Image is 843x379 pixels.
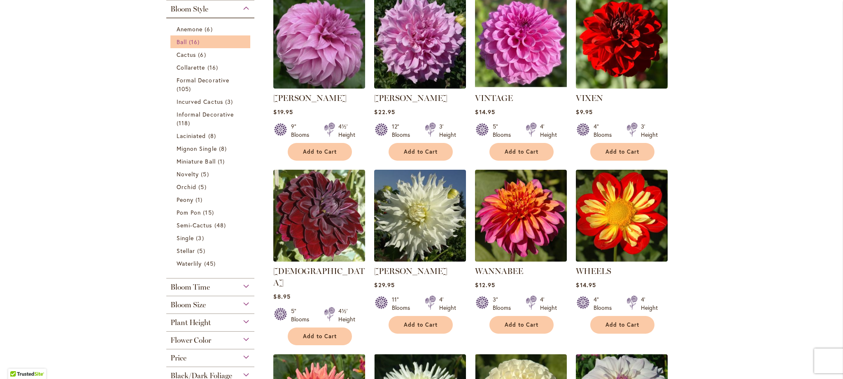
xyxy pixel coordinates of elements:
span: 8 [208,131,218,140]
span: Add to Cart [505,148,538,155]
span: Flower Color [170,336,211,345]
button: Add to Cart [590,143,654,161]
button: Add to Cart [389,316,453,334]
a: Peony 1 [177,195,246,204]
span: Incurved Cactus [177,98,223,105]
span: Stellar [177,247,195,255]
div: 4" Blooms [594,122,617,139]
span: 6 [205,25,214,33]
div: 4' Height [540,295,557,312]
span: Pom Pon [177,208,201,216]
a: Stellar 5 [177,246,246,255]
span: $8.95 [273,292,290,300]
span: 6 [198,50,208,59]
span: 1 [218,157,227,166]
span: Anemone [177,25,203,33]
span: Informal Decorative [177,110,234,118]
a: [PERSON_NAME] [374,93,447,103]
span: 1 [196,195,205,204]
a: WHEELS [576,255,668,263]
img: VOODOO [273,170,365,262]
a: Orchid 5 [177,182,246,191]
span: 3 [225,97,235,106]
button: Add to Cart [288,328,352,345]
span: $19.95 [273,108,293,116]
a: Walter Hardisty [374,255,466,263]
a: Collarette 16 [177,63,246,72]
img: WHEELS [576,170,668,262]
a: Anemone 6 [177,25,246,33]
span: 16 [189,37,202,46]
a: Laciniated 8 [177,131,246,140]
span: Laciniated [177,132,206,140]
span: $9.95 [576,108,592,116]
span: 105 [177,84,193,93]
img: Walter Hardisty [374,170,466,262]
span: 45 [204,259,218,268]
span: Novelty [177,170,199,178]
span: Plant Height [170,318,211,327]
span: Peony [177,196,193,204]
div: 4" Blooms [594,295,617,312]
span: $22.95 [374,108,395,116]
a: VOODOO [273,255,365,263]
span: $29.95 [374,281,394,289]
div: 4' Height [641,295,658,312]
button: Add to Cart [389,143,453,161]
a: [PERSON_NAME] [273,93,347,103]
a: [PERSON_NAME] [374,266,447,276]
a: WHEELS [576,266,611,276]
span: Single [177,234,194,242]
span: Bloom Time [170,283,210,292]
span: Mignon Single [177,145,217,152]
span: $12.95 [475,281,495,289]
button: Add to Cart [288,143,352,161]
a: VIXEN [576,82,668,90]
a: Incurved Cactus 3 [177,97,246,106]
span: Semi-Cactus [177,221,212,229]
span: Orchid [177,183,196,191]
div: 3' Height [641,122,658,139]
div: 4' Height [439,295,456,312]
img: WANNABEE [475,170,567,262]
a: VINTAGE [475,82,567,90]
a: Formal Decorative 105 [177,76,246,93]
a: Novelty 5 [177,170,246,178]
span: Add to Cart [605,148,639,155]
div: 11" Blooms [392,295,415,312]
span: Price [170,353,186,363]
span: 3 [196,234,206,242]
span: Add to Cart [303,148,337,155]
a: [DEMOGRAPHIC_DATA] [273,266,365,288]
a: Cactus 6 [177,50,246,59]
button: Add to Cart [489,316,554,334]
a: VINTAGE [475,93,513,103]
span: 118 [177,119,192,127]
a: WANNABEE [475,266,523,276]
span: Add to Cart [404,321,438,328]
span: 8 [219,144,229,153]
span: 5 [198,182,208,191]
a: Mignon Single 8 [177,144,246,153]
a: Semi-Cactus 48 [177,221,246,229]
div: 9" Blooms [291,122,314,139]
span: 5 [201,170,211,178]
div: 4½' Height [338,307,355,323]
button: Add to Cart [489,143,554,161]
a: Vera Seyfang [374,82,466,90]
span: 5 [197,246,207,255]
span: 15 [203,208,216,217]
a: Informal Decorative 118 [177,110,246,127]
div: 3" Blooms [493,295,516,312]
a: Pom Pon 15 [177,208,246,217]
span: Add to Cart [605,321,639,328]
span: Bloom Style [170,5,208,14]
span: Cactus [177,51,196,58]
div: 5" Blooms [291,307,314,323]
span: $14.95 [576,281,596,289]
span: 48 [214,221,228,229]
span: Collarette [177,63,205,71]
div: 4' Height [540,122,557,139]
div: 4½' Height [338,122,355,139]
span: Formal Decorative [177,76,229,84]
